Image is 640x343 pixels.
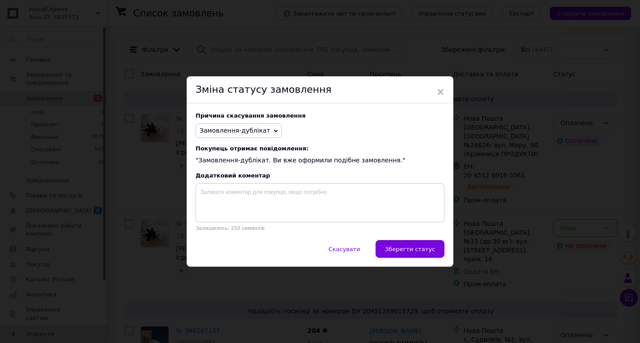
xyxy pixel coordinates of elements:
[196,172,444,179] div: Додатковий коментар
[196,145,444,165] div: "Замовлення-дублікат. Ви вже оформили подібне замовлення."
[196,225,444,231] p: Залишилось: 250 символів
[385,246,435,252] span: Зберегти статус
[196,145,444,152] span: Покупець отримає повідомлення:
[328,246,360,252] span: Скасувати
[436,84,444,99] span: ×
[196,112,444,119] div: Причина скасування замовлення
[376,240,444,258] button: Зберегти статус
[200,127,270,134] span: Замовлення-дублікат
[319,240,369,258] button: Скасувати
[187,76,453,103] div: Зміна статусу замовлення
